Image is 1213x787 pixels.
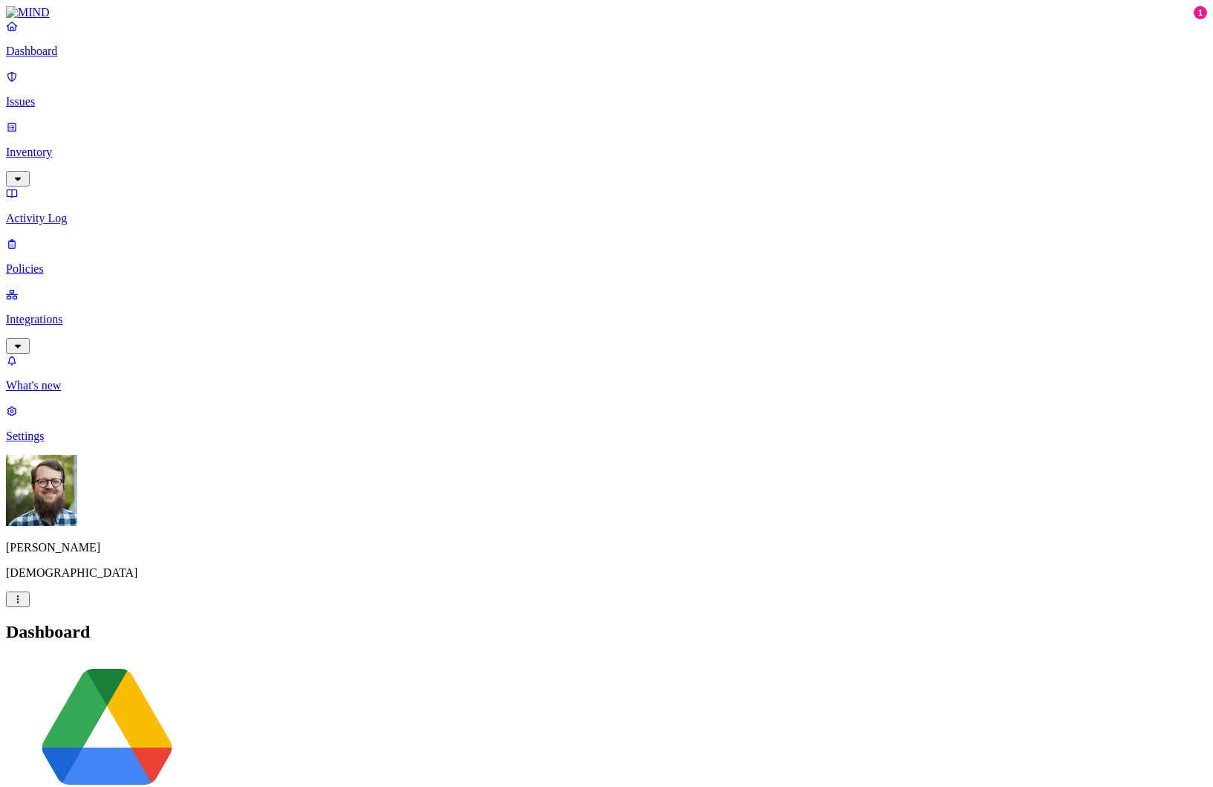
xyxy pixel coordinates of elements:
[6,45,1207,58] p: Dashboard
[6,430,1207,443] p: Settings
[6,120,1207,184] a: Inventory
[6,541,1207,554] p: [PERSON_NAME]
[6,70,1207,109] a: Issues
[6,354,1207,392] a: What's new
[6,455,77,526] img: Rick Heil
[6,379,1207,392] p: What's new
[6,313,1207,326] p: Integrations
[6,237,1207,276] a: Policies
[6,212,1207,225] p: Activity Log
[6,187,1207,225] a: Activity Log
[1194,6,1207,19] div: 1
[6,6,50,19] img: MIND
[6,566,1207,580] p: [DEMOGRAPHIC_DATA]
[6,95,1207,109] p: Issues
[6,262,1207,276] p: Policies
[6,288,1207,352] a: Integrations
[6,622,1207,642] h2: Dashboard
[6,19,1207,58] a: Dashboard
[6,6,1207,19] a: MIND
[6,146,1207,159] p: Inventory
[6,404,1207,443] a: Settings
